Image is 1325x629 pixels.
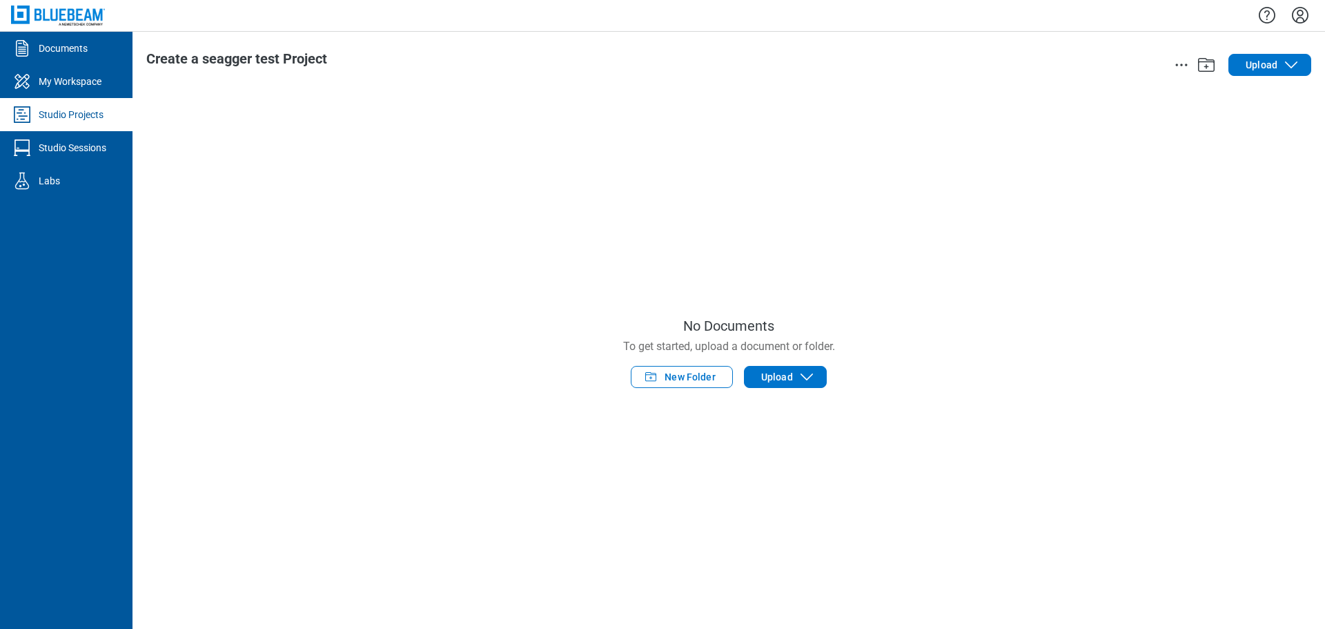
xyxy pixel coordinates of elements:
[39,75,101,88] div: My Workspace
[11,104,33,126] svg: Studio Projects
[39,108,104,122] div: Studio Projects
[683,316,774,336] span: No Documents
[39,174,60,188] div: Labs
[11,70,33,93] svg: My Workspace
[1228,54,1311,76] button: Upload
[146,50,327,67] span: Create a seagger test Project
[11,170,33,192] svg: Labs
[761,370,793,384] span: Upload
[1289,3,1311,27] button: Settings
[1173,57,1190,73] button: action-menu
[11,137,33,159] svg: Studio Sessions
[631,366,733,388] button: New Folder
[744,366,827,388] button: Upload
[11,37,33,59] svg: Documents
[39,41,88,55] div: Documents
[1246,58,1277,72] span: Upload
[623,338,835,355] span: To get started, upload a document or folder.
[11,6,105,26] img: Bluebeam, Inc.
[1195,54,1217,76] button: Add
[39,141,106,155] div: Studio Sessions
[665,370,716,384] span: New Folder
